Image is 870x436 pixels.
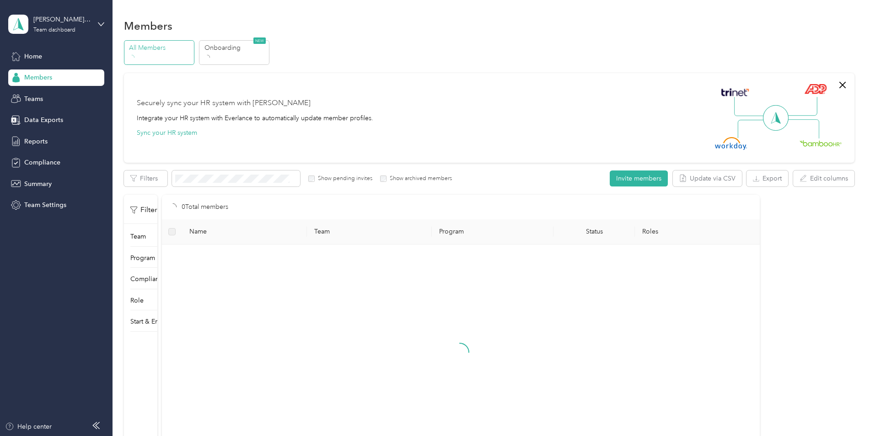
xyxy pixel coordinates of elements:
[137,113,373,123] div: Integrate your HR system with Everlance to automatically update member profiles.
[130,317,181,326] p: Start & End Dates
[130,204,167,216] p: Filter by
[137,128,197,138] button: Sync your HR system
[787,119,819,139] img: Line Right Down
[24,73,52,82] span: Members
[33,15,91,24] div: [PERSON_NAME]'s Team
[432,219,553,245] th: Program
[24,94,43,104] span: Teams
[553,219,634,245] th: Status
[129,43,191,53] p: All Members
[130,232,146,241] p: Team
[315,175,372,183] label: Show pending invites
[189,228,300,235] span: Name
[33,27,75,33] div: Team dashboard
[804,84,827,94] img: ADP
[24,137,48,146] span: Reports
[635,219,760,245] th: Roles
[785,97,817,116] img: Line Right Up
[124,170,167,186] button: Filters
[734,97,766,117] img: Line Left Up
[130,274,184,284] p: Compliance status
[24,179,52,189] span: Summary
[24,52,42,61] span: Home
[737,119,769,138] img: Line Left Down
[715,137,747,150] img: Workday
[719,86,751,99] img: Trinet
[610,170,668,186] button: Invite members
[24,200,66,210] span: Team Settings
[24,115,63,125] span: Data Exports
[182,202,228,212] p: 0 Total members
[124,21,172,31] h1: Members
[182,219,307,245] th: Name
[819,385,870,436] iframe: Everlance-gr Chat Button Frame
[204,43,267,53] p: Onboarding
[746,170,788,186] button: Export
[130,296,144,305] p: Role
[5,422,52,431] button: Help center
[253,37,266,44] span: NEW
[387,175,452,183] label: Show archived members
[307,219,432,245] th: Team
[130,253,155,263] p: Program
[800,140,842,146] img: BambooHR
[673,170,742,186] button: Update via CSV
[137,98,311,109] div: Securely sync your HR system with [PERSON_NAME]
[793,170,854,186] button: Edit columns
[24,158,60,167] span: Compliance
